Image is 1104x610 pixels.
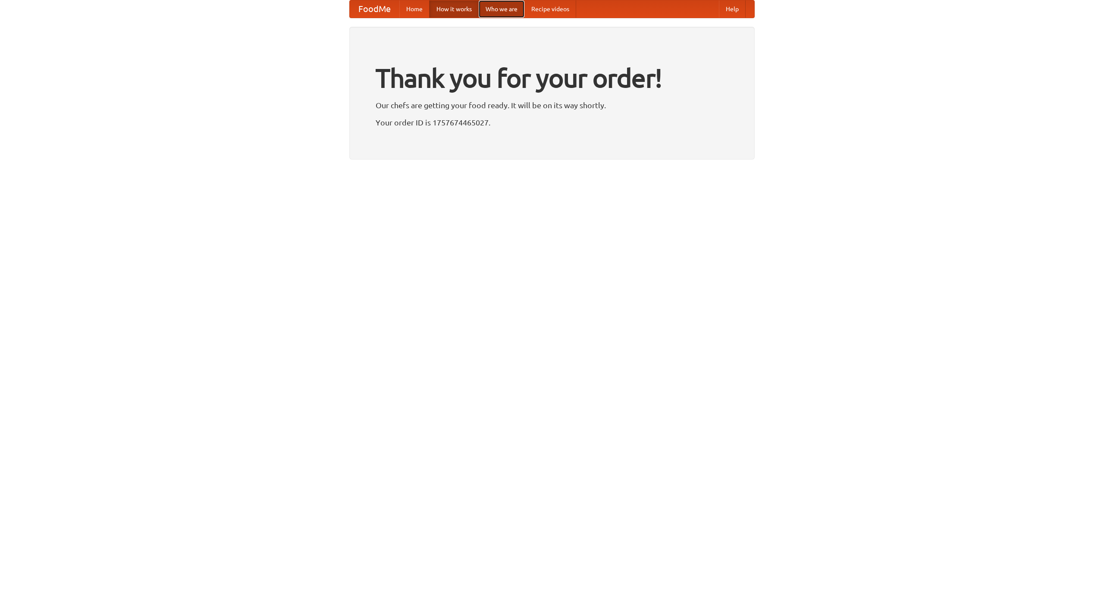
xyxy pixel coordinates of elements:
[430,0,479,18] a: How it works
[376,99,728,112] p: Our chefs are getting your food ready. It will be on its way shortly.
[376,116,728,129] p: Your order ID is 1757674465027.
[399,0,430,18] a: Home
[479,0,524,18] a: Who we are
[350,0,399,18] a: FoodMe
[719,0,746,18] a: Help
[524,0,576,18] a: Recipe videos
[376,57,728,99] h1: Thank you for your order!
